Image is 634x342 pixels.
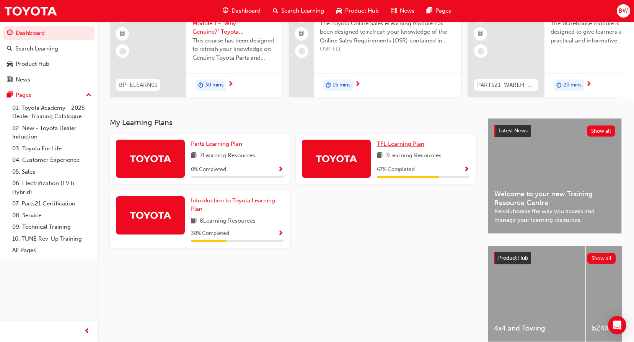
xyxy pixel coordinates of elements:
[617,4,630,18] button: BW
[494,190,615,207] span: Welcome to your new Training Resource Centre
[191,140,242,147] span: Parts Learning Plan
[15,44,58,53] div: Search Learning
[120,29,125,39] span: booktick-icon
[191,197,275,213] span: Introduction to Toyota Learning Plan
[488,118,622,234] a: Latest NewsShow allWelcome to your new Training Resource CentreRevolutionise the way you access a...
[191,151,197,161] span: book-icon
[110,118,476,127] h3: My Learning Plans
[3,24,95,88] button: DashboardSearch LearningProduct HubNews
[336,6,342,16] span: car-icon
[9,198,95,210] a: 07. Parts21 Certification
[217,3,267,19] a: guage-iconDashboard
[278,166,284,173] span: Show Progress
[326,80,331,90] span: duration-icon
[586,81,592,88] span: next-icon
[281,7,324,15] span: Search Learning
[9,102,95,122] a: 01. Toyota Academy - 2025 Dealer Training Catalogue
[435,7,451,15] span: Pages
[478,48,484,55] span: learningRecordVerb_NONE-icon
[7,61,13,68] span: car-icon
[355,81,360,88] span: next-icon
[477,81,535,90] span: PARTS21_WAREH_N1021_EL
[386,151,442,161] span: 3 Learning Resources
[16,91,31,99] div: Pages
[223,6,228,16] span: guage-icon
[563,81,582,90] span: 20 mins
[587,253,616,264] button: Show all
[278,165,284,174] button: Show Progress
[499,127,528,134] span: Latest News
[3,42,95,56] a: Search Learning
[231,7,261,15] span: Dashboard
[9,122,95,143] a: 02. New - Toyota Dealer Induction
[320,45,455,54] span: OSR-EL1
[86,90,91,100] span: up-icon
[619,7,628,15] span: BW
[3,73,95,87] a: News
[129,152,171,165] img: Trak
[119,48,126,55] span: learningRecordVerb_NONE-icon
[298,48,305,55] span: learningRecordVerb_NONE-icon
[377,140,427,148] a: TFL Learning Plan
[9,143,95,155] a: 03. Toyota For Life
[385,3,420,19] a: news-iconNews
[9,178,95,198] a: 06. Electrification (EV & Hybrid)
[205,81,223,90] span: 30 mins
[16,75,30,84] div: News
[191,229,229,238] span: 38 % Completed
[299,29,304,39] span: booktick-icon
[9,233,95,245] a: 10. TUNE Rev-Up Training
[192,10,276,36] span: Brand Protection Module 1 - "Why Genuine?" Toyota Genuine Parts and Accessories
[427,6,432,16] span: pages-icon
[494,252,616,264] a: Product HubShow all
[191,140,245,148] a: Parts Learning Plan
[191,196,284,213] a: Introduction to Toyota Learning Plan
[9,210,95,221] a: 08. Service
[494,207,615,224] span: Revolutionise the way you access and manage your learning resources.
[3,88,95,102] button: Pages
[377,151,383,161] span: book-icon
[119,81,157,90] span: BP_ELEARN01
[3,26,95,40] a: Dashboard
[488,246,585,342] a: 4x4 and Towing
[4,2,57,20] a: Trak
[478,29,483,39] span: booktick-icon
[377,165,415,174] span: 67 % Completed
[464,165,469,174] button: Show Progress
[315,152,357,165] img: Trak
[320,19,455,45] span: The Toyota Online Sales eLearning Module has been designed to refresh your knowledge of the Onlin...
[332,81,350,90] span: 15 mins
[200,217,256,226] span: 8 Learning Resources
[7,77,13,83] span: news-icon
[16,60,49,68] div: Product Hub
[191,217,197,226] span: book-icon
[273,6,278,16] span: search-icon
[464,166,469,173] span: Show Progress
[494,125,615,137] a: Latest NewsShow all
[391,6,397,16] span: news-icon
[228,81,233,88] span: next-icon
[587,125,616,137] button: Show all
[551,19,634,45] span: The Warehouse module is designed to give learners a practical and informative appreciation of Toy...
[7,46,12,52] span: search-icon
[377,140,424,147] span: TFL Learning Plan
[9,154,95,166] a: 04. Customer Experience
[7,92,13,99] span: pages-icon
[9,221,95,233] a: 09. Technical Training
[110,4,282,97] a: 0BP_ELEARN01Brand Protection Module 1 - "Why Genuine?" Toyota Genuine Parts and AccessoriesThis c...
[494,324,579,333] span: 4x4 and Towing
[556,80,562,90] span: duration-icon
[9,166,95,178] a: 05. Sales
[498,255,528,261] span: Product Hub
[191,165,226,174] span: 0 % Completed
[400,7,414,15] span: News
[7,30,13,37] span: guage-icon
[278,229,284,238] button: Show Progress
[3,57,95,71] a: Product Hub
[9,244,95,256] a: All Pages
[330,3,385,19] a: car-iconProduct Hub
[608,316,626,334] div: Open Intercom Messenger
[200,151,255,161] span: 7 Learning Resources
[192,36,276,62] span: This course has been designed to refresh your knowledge on Genuine Toyota Parts and Accessories s...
